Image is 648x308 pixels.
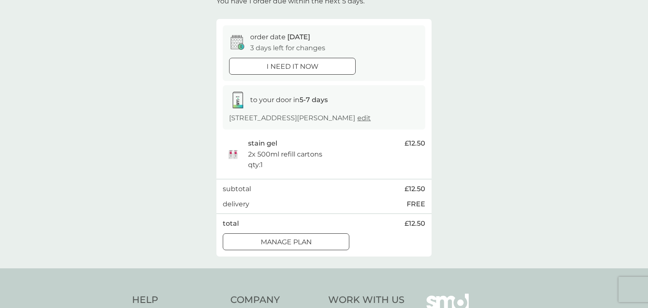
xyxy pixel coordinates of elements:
a: edit [357,114,371,122]
h4: Work With Us [328,294,405,307]
strong: 5-7 days [300,96,328,104]
p: delivery [223,199,249,210]
p: Manage plan [261,237,312,248]
h4: Help [132,294,222,307]
p: [STREET_ADDRESS][PERSON_NAME] [229,113,371,124]
p: qty : 1 [248,159,263,170]
span: £12.50 [405,138,425,149]
button: i need it now [229,58,356,75]
span: £12.50 [405,184,425,195]
p: FREE [407,199,425,210]
p: 2x 500ml refill cartons [248,149,322,160]
p: total [223,218,239,229]
span: [DATE] [287,33,310,41]
span: £12.50 [405,218,425,229]
p: i need it now [267,61,319,72]
p: 3 days left for changes [250,43,325,54]
p: subtotal [223,184,251,195]
p: order date [250,32,310,43]
button: Manage plan [223,233,349,250]
p: stain gel [248,138,277,149]
span: to your door in [250,96,328,104]
h4: Company [230,294,320,307]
